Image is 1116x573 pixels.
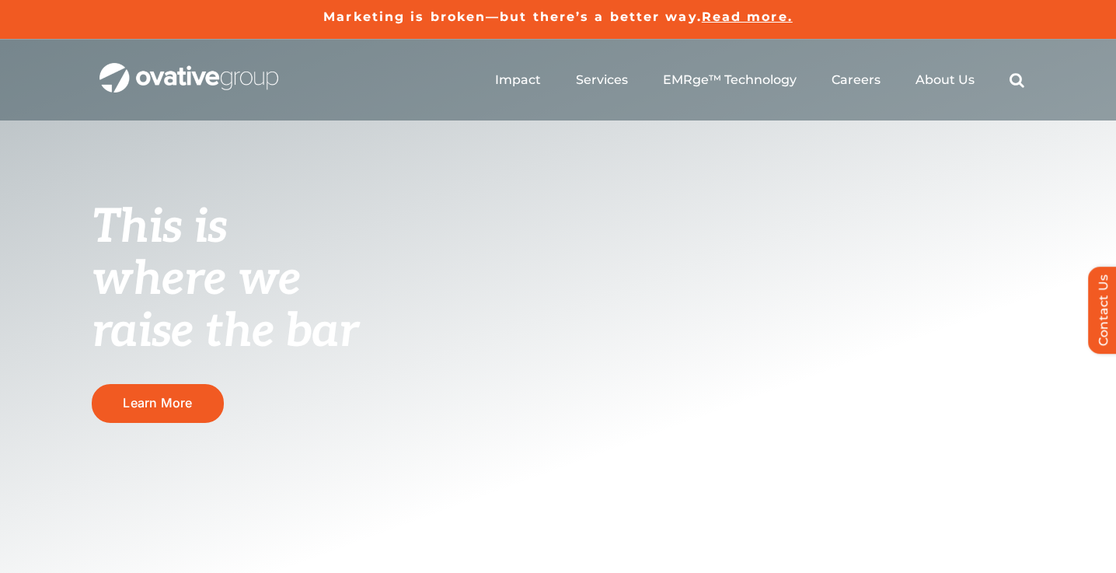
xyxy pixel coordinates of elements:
[702,9,793,24] a: Read more.
[323,9,702,24] a: Marketing is broken—but there’s a better way.
[92,252,358,360] span: where we raise the bar
[832,72,881,88] a: Careers
[1010,72,1024,88] a: Search
[663,72,797,88] a: EMRge™ Technology
[495,72,541,88] a: Impact
[123,396,192,411] span: Learn More
[576,72,628,88] a: Services
[495,55,1024,105] nav: Menu
[99,61,278,76] a: OG_Full_horizontal_WHT
[92,200,227,256] span: This is
[92,384,224,422] a: Learn More
[915,72,975,88] a: About Us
